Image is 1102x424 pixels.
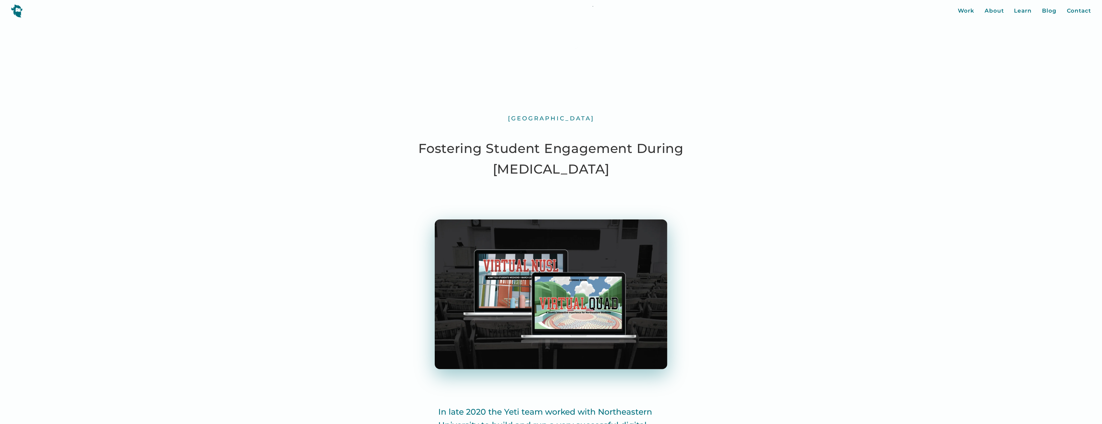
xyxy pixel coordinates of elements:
[406,138,696,179] h1: Fostering Student Engagement During [MEDICAL_DATA]
[1067,7,1091,15] a: Contact
[508,115,594,122] div: [GEOGRAPHIC_DATA]
[1042,7,1057,15] a: Blog
[11,4,23,17] img: yeti logo icon
[958,7,974,15] a: Work
[985,7,1004,15] a: About
[1014,7,1032,15] a: Learn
